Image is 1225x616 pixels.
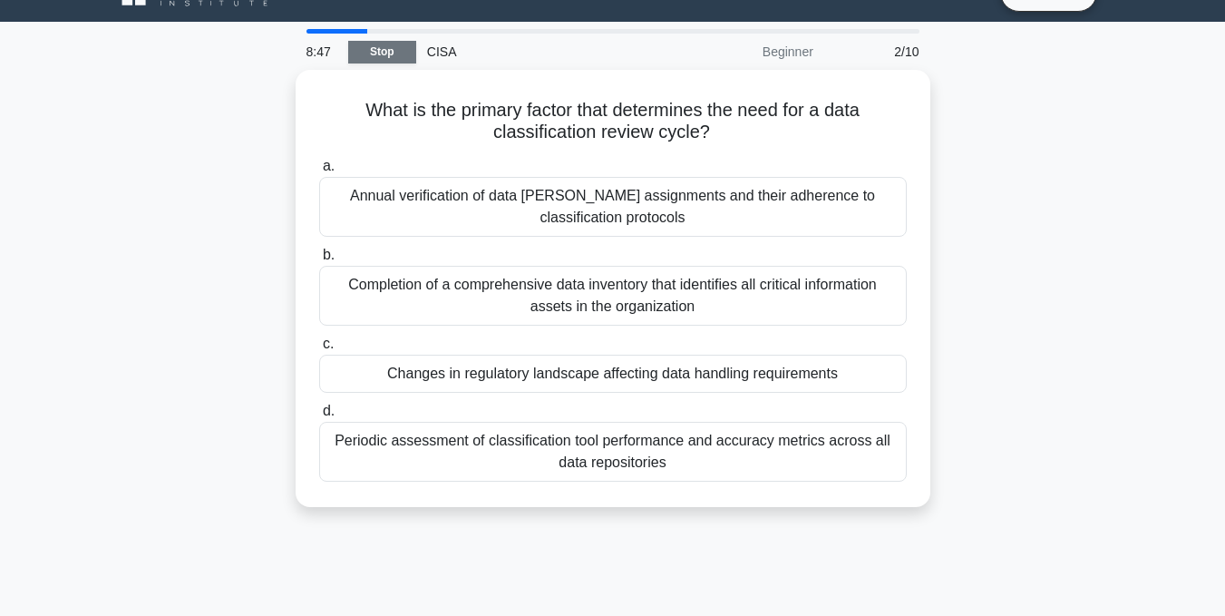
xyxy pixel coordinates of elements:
[319,355,907,393] div: Changes in regulatory landscape affecting data handling requirements
[317,99,909,144] h5: What is the primary factor that determines the need for a data classification review cycle?
[323,336,334,351] span: c.
[416,34,666,70] div: CISA
[824,34,930,70] div: 2/10
[319,266,907,326] div: Completion of a comprehensive data inventory that identifies all critical information assets in t...
[319,422,907,482] div: Periodic assessment of classification tool performance and accuracy metrics across all data repos...
[666,34,824,70] div: Beginner
[348,41,416,64] a: Stop
[323,403,335,418] span: d.
[296,34,348,70] div: 8:47
[323,247,335,262] span: b.
[319,177,907,237] div: Annual verification of data [PERSON_NAME] assignments and their adherence to classification proto...
[323,158,335,173] span: a.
